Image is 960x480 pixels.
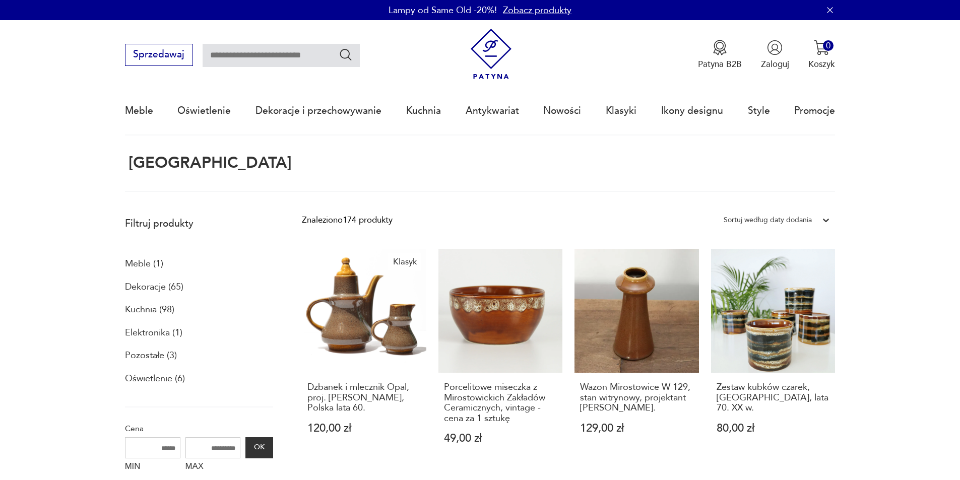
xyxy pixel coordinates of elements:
[466,29,517,80] img: Patyna - sklep z meblami i dekoracjami vintage
[125,370,185,387] a: Oświetlenie (6)
[823,40,834,51] div: 0
[574,249,699,467] a: Wazon Mirostowice W 129, stan witrynowy, projektant A. Sadulski.Wazon Mirostowice W 129, stan wit...
[177,88,231,134] a: Oświetlenie
[814,40,829,55] img: Ikona koszyka
[125,458,180,477] label: MIN
[717,382,830,413] h3: Zestaw kubków czarek, [GEOGRAPHIC_DATA], lata 70. XX w.
[661,88,723,134] a: Ikony designu
[302,249,426,467] a: KlasykDzbanek i mlecznik Opal, proj. A. Sadulski, Polska lata 60.Dzbanek i mlecznik Opal, proj. [...
[438,249,563,467] a: Porcelitowe miseczka z Mirostowickich Zakładów Ceramicznych, vintage - cena za 1 sztukęPorcelitow...
[580,423,693,434] p: 129,00 zł
[389,4,497,17] p: Lampy od Same Old -20%!
[606,88,636,134] a: Klasyki
[466,88,519,134] a: Antykwariat
[302,214,393,227] div: Znaleziono 174 produkty
[724,214,812,227] div: Sortuj według daty dodania
[503,4,571,17] a: Zobacz produkty
[711,249,836,467] a: Zestaw kubków czarek, Mirostowice, lata 70. XX w.Zestaw kubków czarek, [GEOGRAPHIC_DATA], lata 70...
[712,40,728,55] img: Ikona medalu
[307,382,421,413] h3: Dzbanek i mlecznik Opal, proj. [PERSON_NAME], Polska lata 60.
[185,458,241,477] label: MAX
[808,58,835,70] p: Koszyk
[698,40,742,70] button: Patyna B2B
[406,88,441,134] a: Kuchnia
[794,88,835,134] a: Promocje
[125,279,183,296] a: Dekoracje (65)
[307,423,421,434] p: 120,00 zł
[125,88,153,134] a: Meble
[125,347,177,364] a: Pozostałe (3)
[808,40,835,70] button: 0Koszyk
[761,40,789,70] button: Zaloguj
[761,58,789,70] p: Zaloguj
[125,255,163,272] a: Meble (1)
[245,437,273,458] button: OK
[767,40,783,55] img: Ikonka użytkownika
[339,47,353,62] button: Szukaj
[444,433,557,444] p: 49,00 zł
[125,324,182,341] a: Elektronika (1)
[125,422,273,435] p: Cena
[125,44,193,66] button: Sprzedawaj
[580,382,693,413] h3: Wazon Mirostowice W 129, stan witrynowy, projektant [PERSON_NAME].
[125,301,174,318] a: Kuchnia (98)
[255,88,381,134] a: Dekoracje i przechowywanie
[444,382,557,424] h3: Porcelitowe miseczka z Mirostowickich Zakładów Ceramicznych, vintage - cena za 1 sztukę
[748,88,770,134] a: Style
[698,58,742,70] p: Patyna B2B
[125,217,273,230] p: Filtruj produkty
[698,40,742,70] a: Ikona medaluPatyna B2B
[125,155,292,172] h1: [GEOGRAPHIC_DATA]
[717,423,830,434] p: 80,00 zł
[543,88,581,134] a: Nowości
[125,51,193,59] a: Sprzedawaj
